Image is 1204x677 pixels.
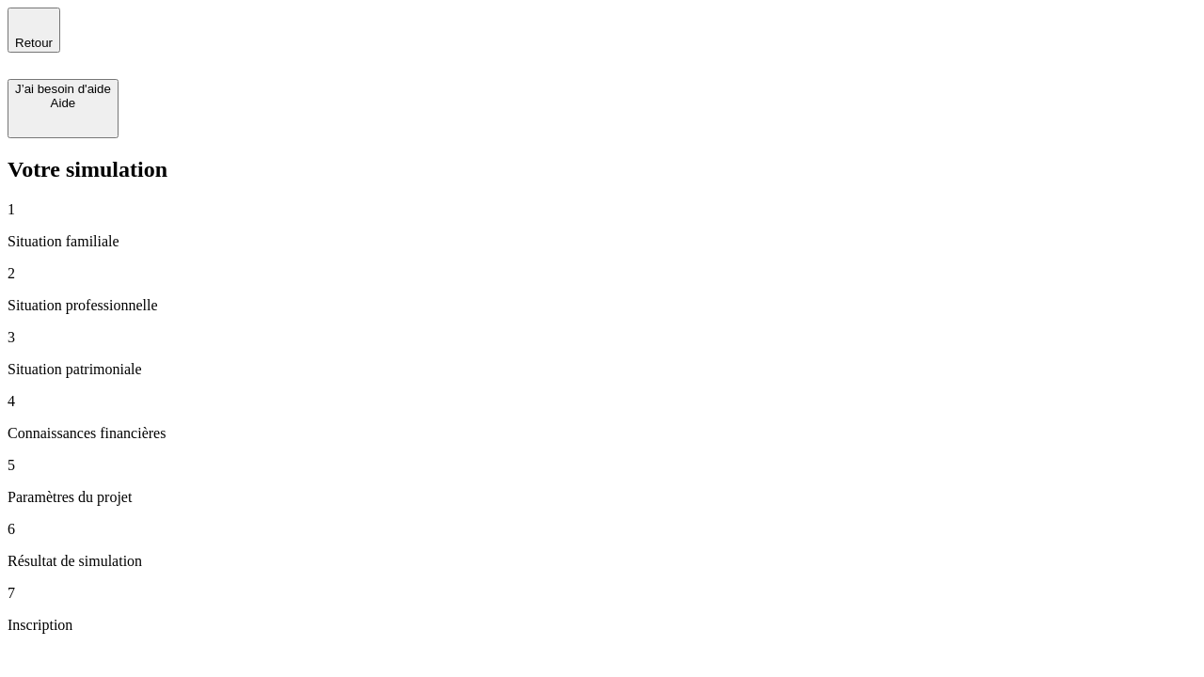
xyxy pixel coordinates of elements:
p: Inscription [8,617,1196,634]
p: 2 [8,265,1196,282]
p: Paramètres du projet [8,489,1196,506]
p: Résultat de simulation [8,553,1196,570]
p: 5 [8,457,1196,474]
div: J’ai besoin d'aide [15,82,111,96]
div: Aide [15,96,111,110]
h2: Votre simulation [8,157,1196,182]
p: Situation familiale [8,233,1196,250]
p: 3 [8,329,1196,346]
p: 6 [8,521,1196,538]
p: Situation patrimoniale [8,361,1196,378]
button: Retour [8,8,60,53]
p: 4 [8,393,1196,410]
p: Connaissances financières [8,425,1196,442]
button: J’ai besoin d'aideAide [8,79,119,138]
p: Situation professionnelle [8,297,1196,314]
p: 1 [8,201,1196,218]
span: Retour [15,36,53,50]
p: 7 [8,585,1196,602]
